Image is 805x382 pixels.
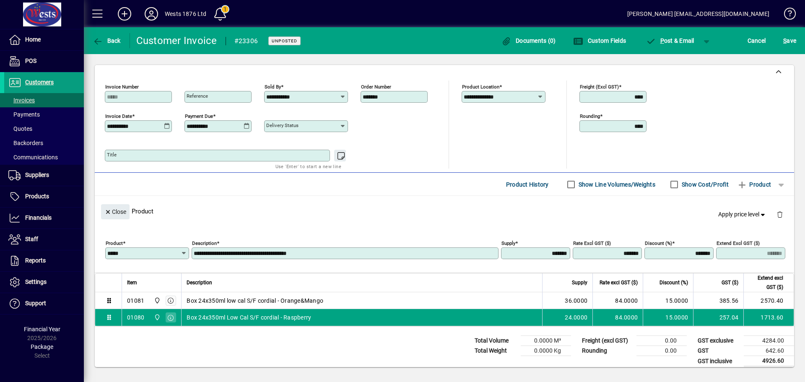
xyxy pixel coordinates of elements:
span: GST ($) [722,278,738,287]
span: Product History [506,178,549,191]
span: ave [783,34,796,47]
span: Cancel [748,34,766,47]
span: Extend excl GST ($) [749,273,783,292]
td: 385.56 [693,292,743,309]
a: Settings [4,272,84,293]
mat-label: Rounding [580,113,600,119]
span: Settings [25,278,47,285]
td: 4284.00 [744,336,794,346]
a: Suppliers [4,165,84,186]
mat-label: Freight (excl GST) [580,84,619,90]
span: Box 24x350ml low cal S/F cordial - Orange&Mango [187,296,323,305]
span: Financials [25,214,52,221]
span: Custom Fields [573,37,626,44]
button: Cancel [745,33,768,48]
a: Knowledge Base [778,2,795,29]
a: Financials [4,208,84,229]
mat-label: Delivery status [266,122,299,128]
span: Backorders [8,140,43,146]
label: Show Line Volumes/Weights [577,180,655,189]
a: Staff [4,229,84,250]
span: Rate excl GST ($) [600,278,638,287]
div: 84.0000 [598,296,638,305]
div: [PERSON_NAME] [EMAIL_ADDRESS][DOMAIN_NAME] [627,7,769,21]
mat-label: Invoice date [105,113,132,119]
mat-label: Order number [361,84,391,90]
span: Payments [8,111,40,118]
td: Rounding [578,346,636,356]
button: Close [101,204,130,219]
mat-hint: Use 'Enter' to start a new line [275,161,341,171]
td: GST exclusive [693,336,744,346]
span: Financial Year [24,326,60,333]
mat-label: Discount (%) [645,240,672,246]
span: ost & Email [646,37,694,44]
button: Custom Fields [571,33,628,48]
span: Close [104,205,126,219]
span: Staff [25,236,38,242]
span: Package [31,343,53,350]
mat-label: Supply [501,240,515,246]
label: Show Cost/Profit [680,180,729,189]
a: Products [4,186,84,207]
a: Communications [4,150,84,164]
span: Apply price level [718,210,767,219]
a: POS [4,51,84,72]
td: Freight (excl GST) [578,336,636,346]
span: 24.0000 [565,313,587,322]
mat-label: Product [106,240,123,246]
td: 15.0000 [643,309,693,326]
td: 642.60 [744,346,794,356]
button: Save [781,33,798,48]
td: 4926.60 [744,356,794,366]
span: Invoices [8,97,35,104]
td: 0.00 [636,336,687,346]
button: Add [111,6,138,21]
button: Back [91,33,123,48]
td: 0.00 [636,346,687,356]
div: 01080 [127,313,144,322]
button: Profile [138,6,165,21]
span: P [660,37,664,44]
div: Customer Invoice [136,34,217,47]
a: Home [4,29,84,50]
td: 15.0000 [643,292,693,309]
app-page-header-button: Delete [770,210,790,218]
span: Customers [25,79,54,86]
a: Quotes [4,122,84,136]
mat-label: Payment due [185,113,213,119]
td: Total Volume [470,336,521,346]
span: Supply [572,278,587,287]
mat-label: Reference [187,93,208,99]
span: S [783,37,787,44]
a: Reports [4,250,84,271]
button: Documents (0) [499,33,558,48]
app-page-header-button: Close [99,208,132,215]
td: 2570.40 [743,292,794,309]
a: Payments [4,107,84,122]
td: 0.0000 M³ [521,336,571,346]
span: Home [25,36,41,43]
span: Products [25,193,49,200]
span: Item [127,278,137,287]
span: Wests Cordials [152,296,161,305]
a: Invoices [4,93,84,107]
td: 0.0000 Kg [521,346,571,356]
span: Wests Cordials [152,313,161,322]
span: Suppliers [25,172,49,178]
button: Apply price level [715,207,770,222]
a: Backorders [4,136,84,150]
mat-label: Extend excl GST ($) [717,240,760,246]
span: Reports [25,257,46,264]
td: GST [693,346,744,356]
a: Support [4,293,84,314]
td: GST inclusive [693,356,744,366]
app-page-header-button: Back [84,33,130,48]
span: Quotes [8,125,32,132]
mat-label: Product location [462,84,499,90]
span: Back [93,37,121,44]
div: 84.0000 [598,313,638,322]
span: 36.0000 [565,296,587,305]
span: Support [25,300,46,307]
mat-label: Sold by [265,84,281,90]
